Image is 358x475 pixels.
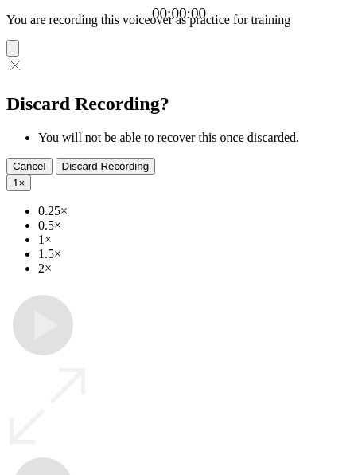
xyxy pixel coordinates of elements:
button: Cancel [6,158,53,175]
p: You are recording this voiceover as practice for training [6,13,352,27]
li: 1.5× [38,247,352,261]
h2: Discard Recording? [6,93,352,115]
li: 0.5× [38,218,352,233]
span: 1 [13,177,18,189]
li: 1× [38,233,352,247]
button: 1× [6,175,31,191]
li: You will not be able to recover this once discarded. [38,131,352,145]
a: 00:00:00 [152,5,206,22]
button: Discard Recording [56,158,156,175]
li: 0.25× [38,204,352,218]
li: 2× [38,261,352,276]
